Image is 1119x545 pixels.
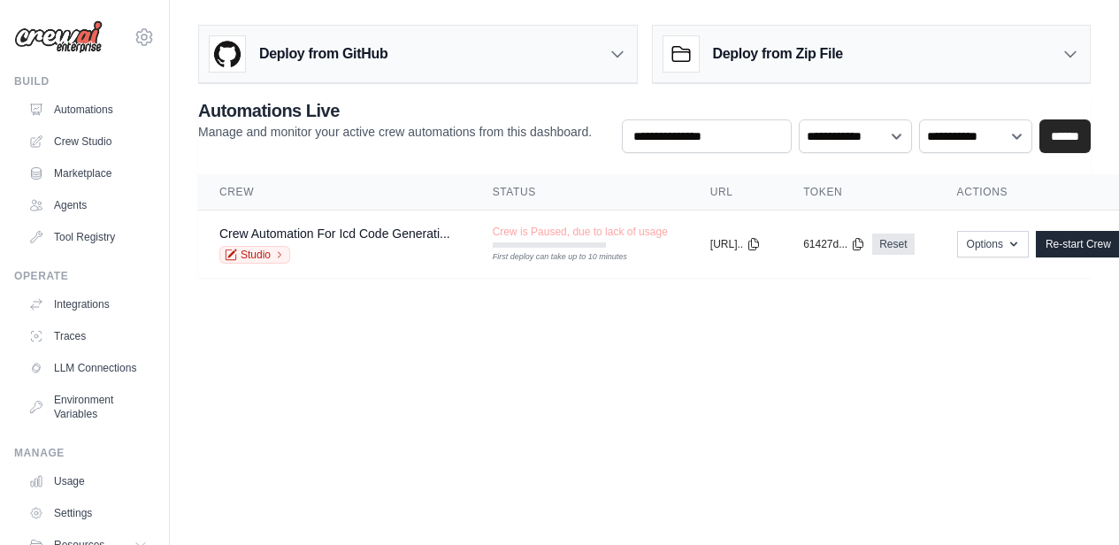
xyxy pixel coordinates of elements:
a: LLM Connections [21,354,155,382]
button: Options [957,231,1029,257]
th: Status [471,174,689,211]
h2: Automations Live [198,98,592,123]
a: Crew Studio [21,127,155,156]
button: 61427d... [803,237,865,251]
a: Environment Variables [21,386,155,428]
div: Build [14,74,155,88]
a: Studio [219,246,290,264]
th: Crew [198,174,471,211]
th: Token [782,174,935,211]
h3: Deploy from Zip File [713,43,843,65]
a: Tool Registry [21,223,155,251]
a: Traces [21,322,155,350]
img: GitHub Logo [210,36,245,72]
a: Crew Automation For Icd Code Generati... [219,226,450,241]
h3: Deploy from GitHub [259,43,387,65]
span: Crew is Paused, due to lack of usage [493,225,668,239]
a: Reset [872,234,914,255]
div: Manage [14,446,155,460]
th: URL [689,174,782,211]
div: Operate [14,269,155,283]
a: Agents [21,191,155,219]
a: Automations [21,96,155,124]
a: Settings [21,499,155,527]
div: First deploy can take up to 10 minutes [493,251,606,264]
a: Marketplace [21,159,155,188]
a: Integrations [21,290,155,319]
a: Usage [21,467,155,495]
img: Logo [14,20,103,54]
p: Manage and monitor your active crew automations from this dashboard. [198,123,592,141]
